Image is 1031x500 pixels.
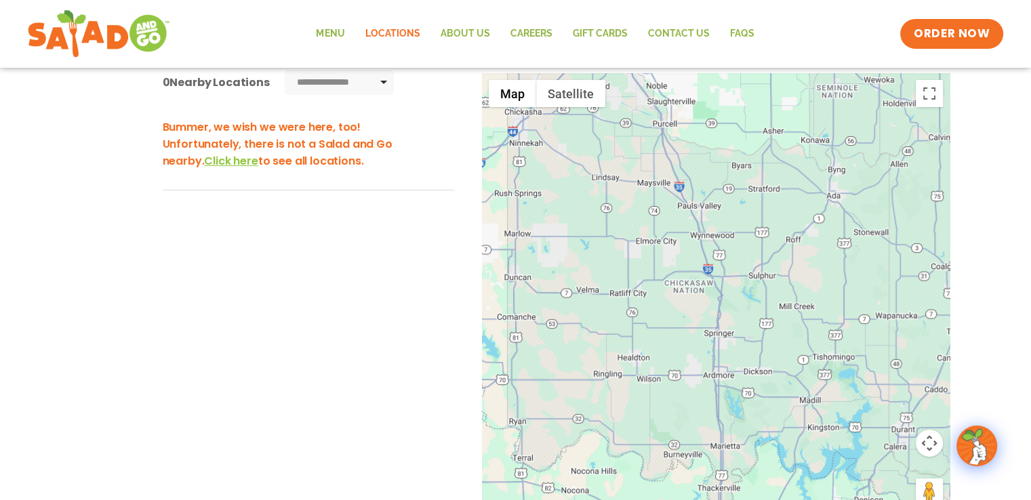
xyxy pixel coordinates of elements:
a: Careers [500,18,562,49]
a: Menu [306,18,355,49]
button: Map camera controls [916,430,943,457]
a: Locations [355,18,430,49]
img: new-SAG-logo-768×292 [27,7,170,61]
span: ORDER NOW [914,26,990,42]
span: Click here [204,153,258,169]
nav: Menu [306,18,764,49]
div: Nearby Locations [163,74,270,91]
button: Toggle fullscreen view [916,80,943,107]
h3: Bummer, we wish we were here, too! Unfortunately, there is not a Salad and Go nearby. to see all ... [163,119,454,169]
a: ORDER NOW [900,19,1003,49]
button: Show street map [489,80,536,107]
a: FAQs [719,18,764,49]
a: About Us [430,18,500,49]
a: GIFT CARDS [562,18,637,49]
span: 0 [163,75,170,90]
img: wpChatIcon [958,427,996,465]
button: Show satellite imagery [536,80,605,107]
a: Contact Us [637,18,719,49]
